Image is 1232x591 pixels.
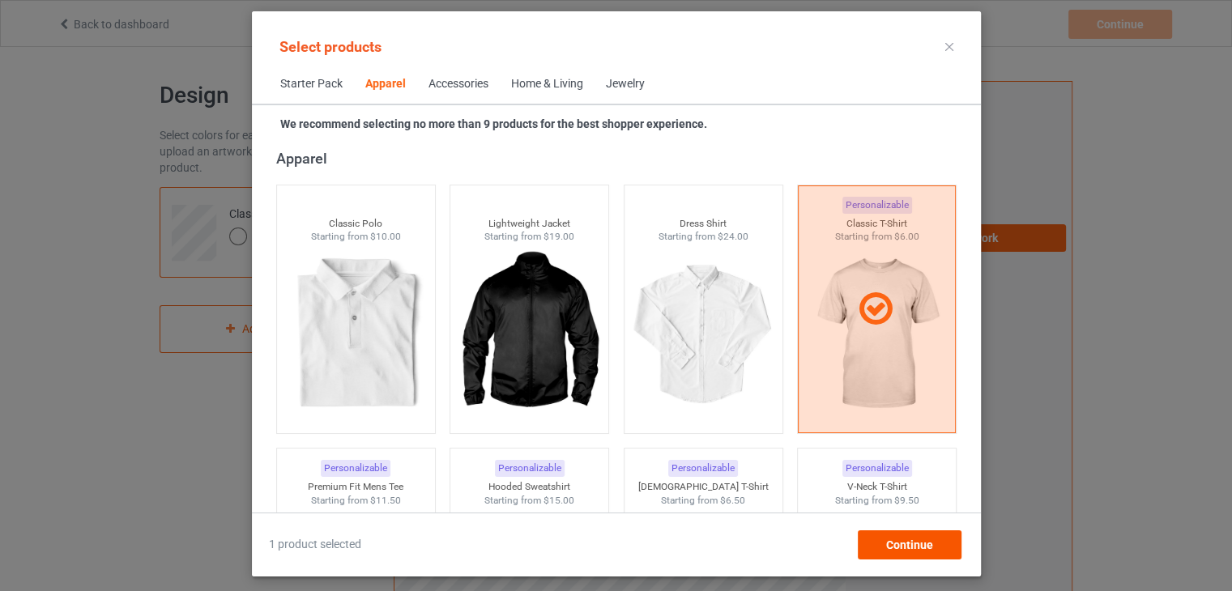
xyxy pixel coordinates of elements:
[279,38,382,55] span: Select products
[798,480,956,494] div: V-Neck T-Shirt
[624,480,782,494] div: [DEMOGRAPHIC_DATA] T-Shirt
[544,231,574,242] span: $19.00
[720,495,745,506] span: $6.50
[369,495,400,506] span: $11.50
[630,244,775,425] img: regular.jpg
[369,231,400,242] span: $10.00
[428,76,488,92] div: Accessories
[511,76,583,92] div: Home & Living
[275,149,963,168] div: Apparel
[798,494,956,508] div: Starting from
[276,480,434,494] div: Premium Fit Mens Tee
[457,244,602,425] img: regular.jpg
[450,494,608,508] div: Starting from
[857,530,961,559] div: Continue
[276,217,434,231] div: Classic Polo
[717,231,748,242] span: $24.00
[893,495,919,506] span: $9.50
[450,217,608,231] div: Lightweight Jacket
[276,494,434,508] div: Starting from
[668,460,738,477] div: Personalizable
[624,494,782,508] div: Starting from
[280,117,707,130] strong: We recommend selecting no more than 9 products for the best shopper experience.
[269,537,361,553] span: 1 product selected
[365,76,406,92] div: Apparel
[450,230,608,244] div: Starting from
[544,495,574,506] span: $15.00
[276,230,434,244] div: Starting from
[450,480,608,494] div: Hooded Sweatshirt
[842,460,911,477] div: Personalizable
[885,538,932,551] span: Continue
[624,217,782,231] div: Dress Shirt
[321,460,390,477] div: Personalizable
[494,460,564,477] div: Personalizable
[269,65,354,104] span: Starter Pack
[283,244,428,425] img: regular.jpg
[624,230,782,244] div: Starting from
[606,76,645,92] div: Jewelry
